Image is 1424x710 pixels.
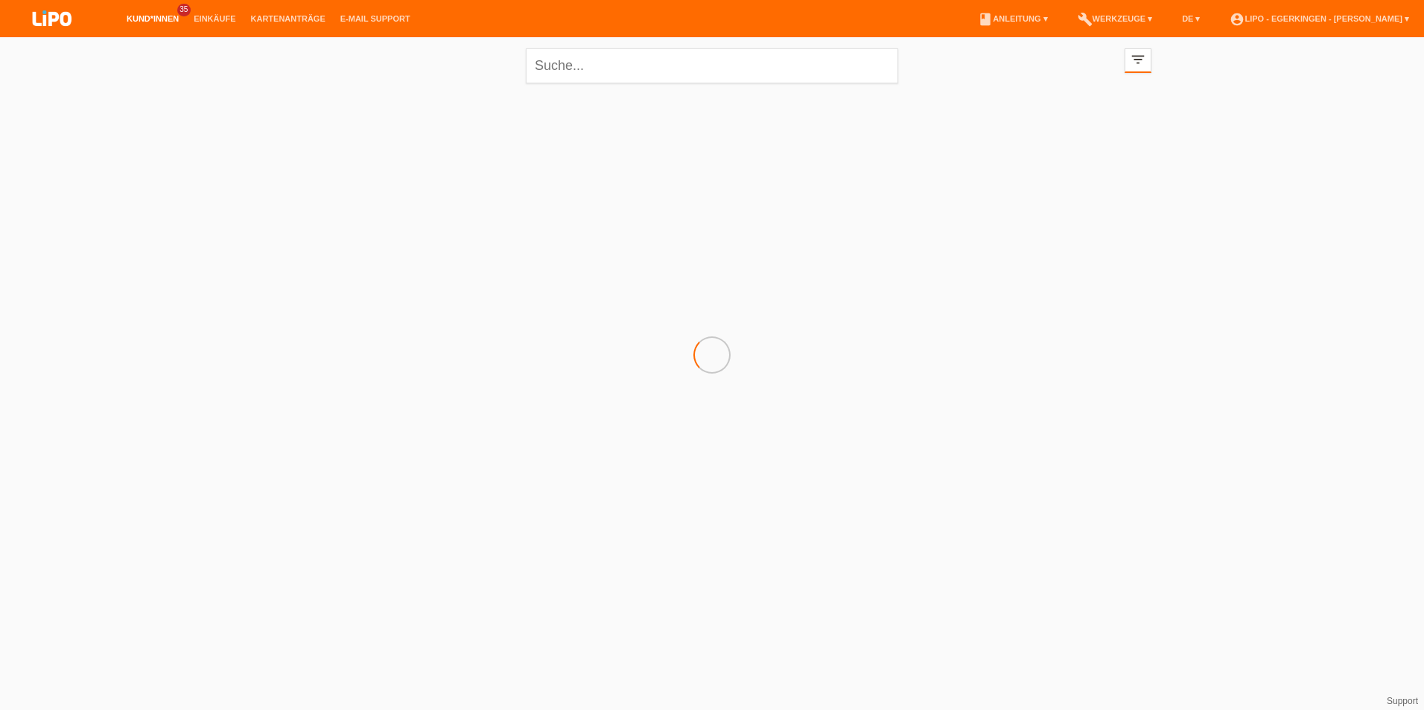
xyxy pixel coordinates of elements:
[1078,12,1093,27] i: build
[177,4,191,16] span: 35
[186,14,243,23] a: Einkäufe
[244,14,333,23] a: Kartenanträge
[1387,696,1418,706] a: Support
[1222,14,1417,23] a: account_circleLIPO - Egerkingen - [PERSON_NAME] ▾
[1130,51,1146,68] i: filter_list
[1070,14,1160,23] a: buildWerkzeuge ▾
[15,31,89,42] a: LIPO pay
[119,14,186,23] a: Kund*innen
[1230,12,1245,27] i: account_circle
[333,14,418,23] a: E-Mail Support
[526,48,898,83] input: Suche...
[970,14,1055,23] a: bookAnleitung ▾
[978,12,993,27] i: book
[1175,14,1207,23] a: DE ▾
